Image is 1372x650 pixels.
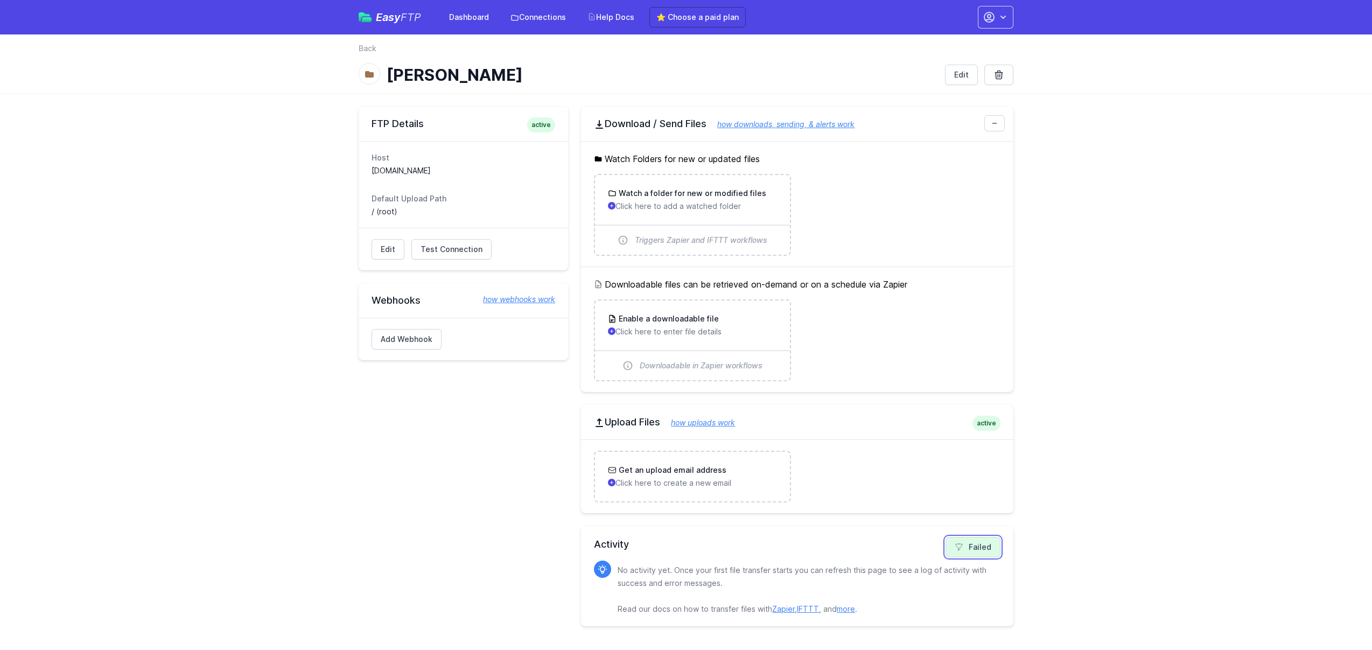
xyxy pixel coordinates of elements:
[443,8,495,27] a: Dashboard
[372,193,555,204] dt: Default Upload Path
[595,452,789,501] a: Get an upload email address Click here to create a new email
[376,12,421,23] span: Easy
[372,117,555,130] h2: FTP Details
[946,537,1000,557] a: Failed
[608,201,776,212] p: Click here to add a watched folder
[372,294,555,307] h2: Webhooks
[594,278,1000,291] h5: Downloadable files can be retrieved on-demand or on a schedule via Zapier
[660,418,735,427] a: how uploads work
[617,465,726,476] h3: Get an upload email address
[359,43,376,54] a: Back
[608,478,776,488] p: Click here to create a new email
[401,11,421,24] span: FTP
[372,152,555,163] dt: Host
[640,360,762,371] span: Downloadable in Zapier workflows
[421,244,482,255] span: Test Connection
[595,175,789,255] a: Watch a folder for new or modified files Click here to add a watched folder Triggers Zapier and I...
[359,12,421,23] a: EasyFTP
[772,604,795,613] a: Zapier
[372,206,555,217] dd: / (root)
[594,537,1000,552] h2: Activity
[617,188,766,199] h3: Watch a folder for new or modified files
[635,235,767,246] span: Triggers Zapier and IFTTT workflows
[472,294,555,305] a: how webhooks work
[797,604,819,613] a: IFTTT
[504,8,572,27] a: Connections
[945,65,978,85] a: Edit
[618,564,992,616] p: No activity yet. Once your first file transfer starts you can refresh this page to see a log of a...
[1318,596,1359,637] iframe: Drift Widget Chat Controller
[359,43,1013,60] nav: Breadcrumb
[595,300,789,380] a: Enable a downloadable file Click here to enter file details Downloadable in Zapier workflows
[594,416,1000,429] h2: Upload Files
[411,239,492,260] a: Test Connection
[706,120,855,129] a: how downloads, sending, & alerts work
[649,7,746,27] a: ⭐ Choose a paid plan
[372,239,404,260] a: Edit
[594,117,1000,130] h2: Download / Send Files
[359,12,372,22] img: easyftp_logo.png
[387,65,936,85] h1: [PERSON_NAME]
[581,8,641,27] a: Help Docs
[972,416,1000,431] span: active
[594,152,1000,165] h5: Watch Folders for new or updated files
[527,117,555,132] span: active
[608,326,776,337] p: Click here to enter file details
[617,313,719,324] h3: Enable a downloadable file
[372,329,442,350] a: Add Webhook
[372,165,555,176] dd: [DOMAIN_NAME]
[837,604,855,613] a: more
